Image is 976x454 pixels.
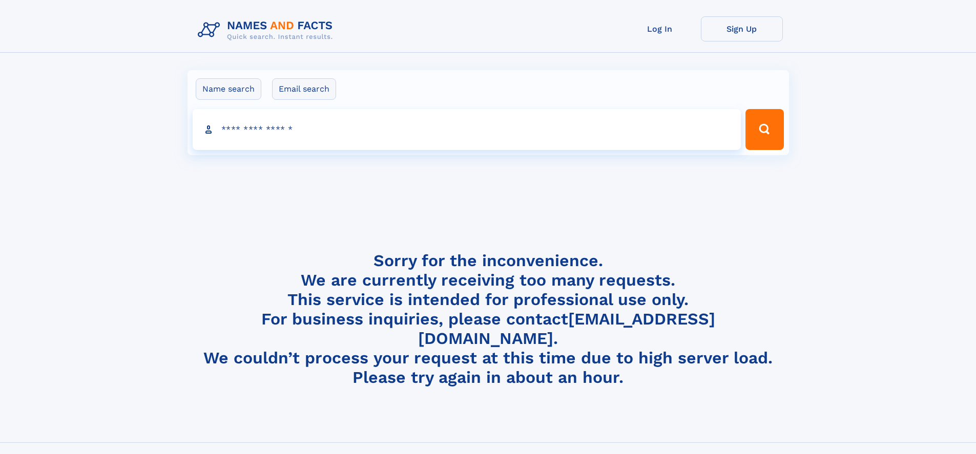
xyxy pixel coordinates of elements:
[193,109,741,150] input: search input
[272,78,336,100] label: Email search
[194,251,783,387] h4: Sorry for the inconvenience. We are currently receiving too many requests. This service is intend...
[619,16,701,41] a: Log In
[196,78,261,100] label: Name search
[418,309,715,348] a: [EMAIL_ADDRESS][DOMAIN_NAME]
[701,16,783,41] a: Sign Up
[745,109,783,150] button: Search Button
[194,16,341,44] img: Logo Names and Facts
